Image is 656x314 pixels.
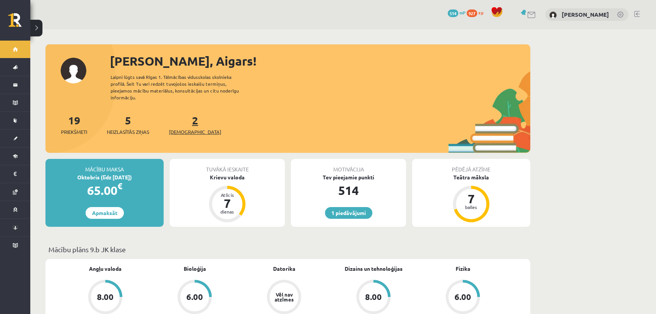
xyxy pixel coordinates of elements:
div: Tev pieejamie punkti [291,173,406,181]
span: mP [459,9,465,16]
span: € [117,181,122,192]
div: [PERSON_NAME], Aigars! [110,52,530,70]
div: Atlicis [216,193,239,197]
div: 8.00 [365,293,382,301]
div: 8.00 [97,293,114,301]
a: Krievu valoda Atlicis 7 dienas [170,173,285,223]
a: Teātra māksla 7 balles [412,173,530,223]
p: Mācību plāns 9.b JK klase [48,244,527,254]
div: 6.00 [455,293,471,301]
a: Dizains un tehnoloģijas [345,265,403,273]
div: Motivācija [291,159,406,173]
div: dienas [216,209,239,214]
a: 5Neizlasītās ziņas [107,113,149,136]
a: Datorika [273,265,295,273]
a: [PERSON_NAME] [562,11,609,18]
div: Oktobris (līdz [DATE]) [45,173,164,181]
div: Mācību maksa [45,159,164,173]
a: 927 xp [467,9,487,16]
a: 2[DEMOGRAPHIC_DATA] [169,113,221,136]
div: Vēl nav atzīmes [273,292,295,302]
span: Neizlasītās ziņas [107,128,149,136]
span: Priekšmeti [61,128,87,136]
div: 65.00 [45,181,164,199]
span: xp [478,9,483,16]
img: Aigars Laķis [549,11,557,19]
div: 6.00 [186,293,203,301]
a: 514 mP [448,9,465,16]
div: 514 [291,181,406,199]
div: 7 [216,197,239,209]
a: Angļu valoda [89,265,122,273]
a: Fizika [456,265,470,273]
a: Bioloģija [184,265,206,273]
span: 514 [448,9,458,17]
a: 19Priekšmeti [61,113,87,136]
div: Pēdējā atzīme [412,159,530,173]
a: Rīgas 1. Tālmācības vidusskola [8,13,30,32]
a: 1 piedāvājumi [325,207,372,219]
div: Laipni lūgts savā Rīgas 1. Tālmācības vidusskolas skolnieka profilā. Šeit Tu vari redzēt tuvojošo... [111,74,252,101]
div: Tuvākā ieskaite [170,159,285,173]
span: 927 [467,9,477,17]
span: [DEMOGRAPHIC_DATA] [169,128,221,136]
a: Apmaksāt [86,207,124,219]
div: 7 [460,193,483,205]
div: Krievu valoda [170,173,285,181]
div: Teātra māksla [412,173,530,181]
div: balles [460,205,483,209]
